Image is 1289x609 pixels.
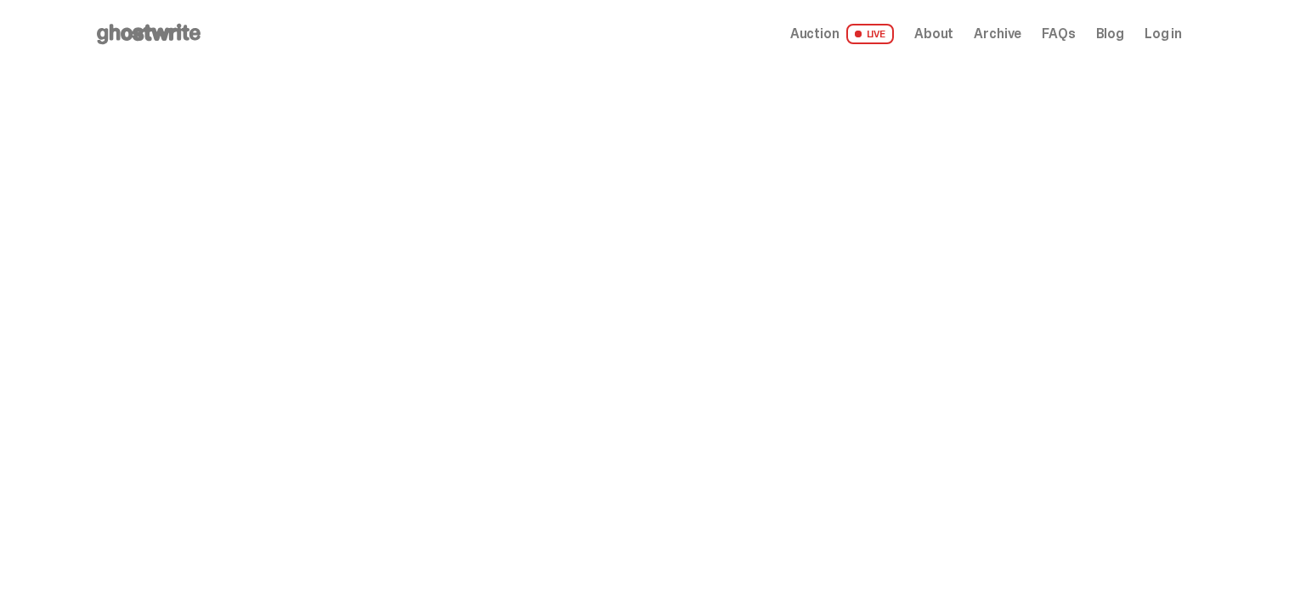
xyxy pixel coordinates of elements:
[974,27,1021,41] a: Archive
[1145,27,1182,41] a: Log in
[846,24,895,44] span: LIVE
[1042,27,1075,41] a: FAQs
[914,27,953,41] a: About
[1096,27,1124,41] a: Blog
[790,27,840,41] span: Auction
[790,24,894,44] a: Auction LIVE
